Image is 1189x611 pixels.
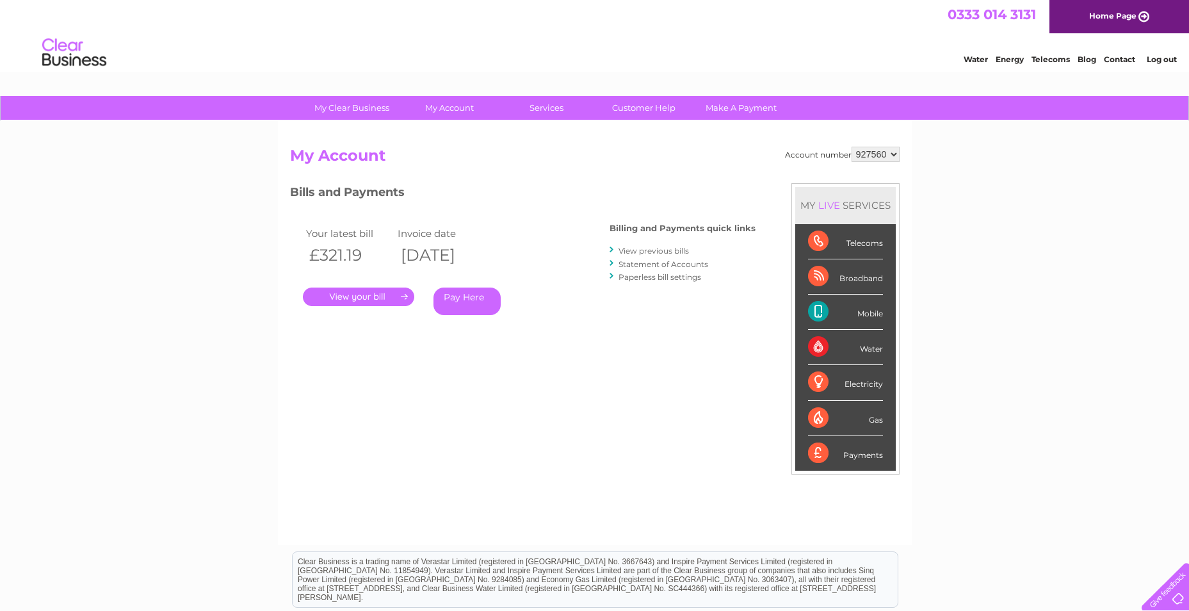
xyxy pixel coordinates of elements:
[303,288,414,306] a: .
[808,295,883,330] div: Mobile
[619,246,689,256] a: View previous bills
[299,96,405,120] a: My Clear Business
[808,401,883,436] div: Gas
[795,187,896,224] div: MY SERVICES
[808,436,883,471] div: Payments
[1147,54,1177,64] a: Log out
[808,365,883,400] div: Electricity
[394,225,487,242] td: Invoice date
[494,96,599,120] a: Services
[948,6,1036,22] a: 0333 014 3131
[1078,54,1096,64] a: Blog
[433,288,501,315] a: Pay Here
[808,259,883,295] div: Broadband
[808,224,883,259] div: Telecoms
[996,54,1024,64] a: Energy
[293,7,898,62] div: Clear Business is a trading name of Verastar Limited (registered in [GEOGRAPHIC_DATA] No. 3667643...
[303,225,395,242] td: Your latest bill
[396,96,502,120] a: My Account
[591,96,697,120] a: Customer Help
[290,147,900,171] h2: My Account
[688,96,794,120] a: Make A Payment
[964,54,988,64] a: Water
[785,147,900,162] div: Account number
[808,330,883,365] div: Water
[290,183,756,206] h3: Bills and Payments
[619,259,708,269] a: Statement of Accounts
[610,224,756,233] h4: Billing and Payments quick links
[42,33,107,72] img: logo.png
[619,272,701,282] a: Paperless bill settings
[394,242,487,268] th: [DATE]
[1031,54,1070,64] a: Telecoms
[1104,54,1135,64] a: Contact
[303,242,395,268] th: £321.19
[816,199,843,211] div: LIVE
